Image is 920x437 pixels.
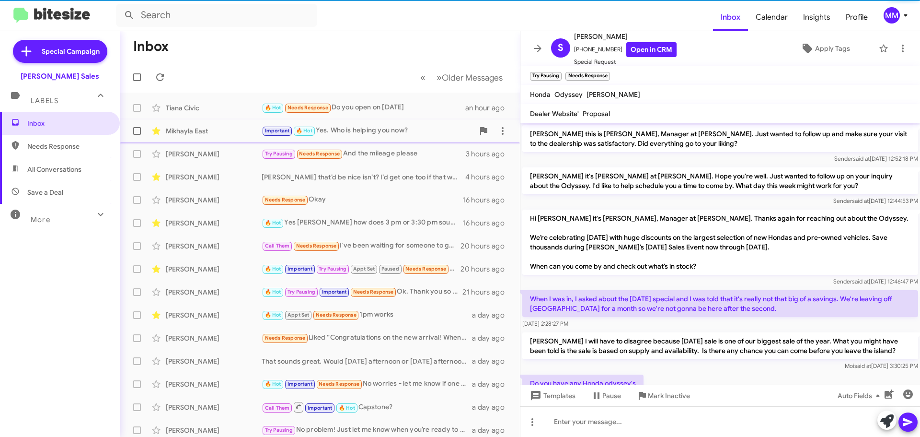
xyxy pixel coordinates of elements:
div: Mikhayla East [166,126,262,136]
span: Apply Tags [815,40,850,57]
div: [PERSON_NAME] [166,379,262,389]
div: Yes. Who is helping you now? [262,125,474,136]
span: Important [287,381,312,387]
span: Moi [DATE] 3:30:25 PM [845,362,918,369]
span: 🔥 Hot [265,381,281,387]
small: Needs Response [565,72,609,81]
span: Labels [31,96,58,105]
div: Capstone? [262,401,472,413]
span: » [437,71,442,83]
div: a day ago [472,402,512,412]
span: Needs Response [316,312,356,318]
p: [PERSON_NAME] I will have to disagree because [DATE] sale is one of our biggest sale of the year.... [522,332,918,359]
span: Special Campaign [42,47,100,56]
span: Try Pausing [319,266,346,272]
span: 🔥 Hot [265,289,281,295]
span: Auto Fields [838,387,884,404]
span: Appt Set [287,312,310,318]
span: 🔥 Hot [339,405,355,411]
span: said at [854,362,871,369]
div: [PERSON_NAME] [166,172,262,182]
div: [PERSON_NAME] [166,241,262,251]
span: Important [308,405,333,411]
p: Hi [PERSON_NAME] it's [PERSON_NAME], Manager at [PERSON_NAME]. Thanks again for reaching out abou... [522,210,918,275]
div: [PERSON_NAME] [166,425,262,435]
button: Mark Inactive [629,387,698,404]
span: [PHONE_NUMBER] [574,42,677,57]
a: Insights [795,3,838,31]
span: Call Them [265,243,290,249]
span: 🔥 Hot [265,266,281,272]
div: [PERSON_NAME] [166,402,262,412]
span: S [558,40,563,56]
span: Save a Deal [27,188,63,197]
span: 🔥 Hot [265,312,281,318]
span: Needs Response [319,381,359,387]
button: Apply Tags [776,40,874,57]
span: Older Messages [442,72,503,83]
div: Do you open on [DATE] [262,102,465,113]
span: Needs Response [353,289,394,295]
span: Appt Set [353,266,375,272]
span: Honda [530,90,551,99]
p: [PERSON_NAME] it's [PERSON_NAME] at [PERSON_NAME]. Hope you're well. Just wanted to follow up on ... [522,167,918,194]
div: 16 hours ago [462,195,512,205]
div: 3 hours ago [466,149,512,159]
span: Mark Inactive [648,387,690,404]
div: a day ago [472,379,512,389]
button: Auto Fields [830,387,891,404]
div: 20 hours ago [460,264,512,274]
span: Needs Response [287,105,328,111]
span: Profile [838,3,875,31]
p: Do you have any Honda odyssey's [522,375,644,392]
span: Proposal [583,109,610,118]
span: Inbox [713,3,748,31]
div: Yes [PERSON_NAME] how does 3 pm or 3:30 pm sound? [262,217,462,228]
span: said at [852,278,869,285]
span: [PERSON_NAME] [574,31,677,42]
span: Needs Response [265,197,306,203]
button: MM [875,7,909,24]
div: That sounds great. Would [DATE] afternoon or [DATE] afternoon be better? [262,356,472,366]
div: a day ago [472,356,512,366]
div: [PERSON_NAME] [166,356,262,366]
span: Special Request [574,57,677,67]
button: Next [431,68,508,87]
div: I've been waiting for someone to get bk to me but know even call [262,240,460,251]
div: 16 hours ago [462,218,512,228]
div: No worries - let me know if one pops up, I'll come in. [262,378,472,390]
div: 21 hours ago [462,287,512,297]
div: [PERSON_NAME] [166,195,262,205]
span: Sender [DATE] 12:46:47 PM [833,278,918,285]
div: And the mileage please [262,148,466,159]
span: said at [852,197,869,204]
div: No problem! Just let me know when you’re ready to schedule a visit. Looking forward to it! [262,425,472,436]
div: a day ago [472,333,512,343]
div: Liked “Congratulations on the new arrival! Whenever you're ready, feel free to reach out to us. W... [262,332,472,343]
div: [PERSON_NAME] [166,149,262,159]
div: [PERSON_NAME] that’d be nice isn’t? I’d get one too if that was possible 😊 [262,172,465,182]
div: Running a little late. 4:30 looks better. [262,263,460,274]
div: 1pm works [262,309,472,320]
div: a day ago [472,310,512,320]
div: an hour ago [465,103,512,113]
button: Pause [583,387,629,404]
div: [PERSON_NAME] [166,264,262,274]
div: [PERSON_NAME] [166,310,262,320]
span: Try Pausing [265,427,293,433]
span: Odyssey [554,90,583,99]
button: Previous [414,68,431,87]
span: « [420,71,425,83]
nav: Page navigation example [415,68,508,87]
div: [PERSON_NAME] [166,333,262,343]
h1: Inbox [133,39,169,54]
a: Open in CRM [626,42,677,57]
small: Try Pausing [530,72,562,81]
span: Paused [381,266,399,272]
span: Sender [DATE] 12:44:53 PM [833,197,918,204]
div: Tiana Civic [166,103,262,113]
a: Calendar [748,3,795,31]
span: [DATE] 2:28:27 PM [522,320,568,327]
input: Search [116,4,317,27]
